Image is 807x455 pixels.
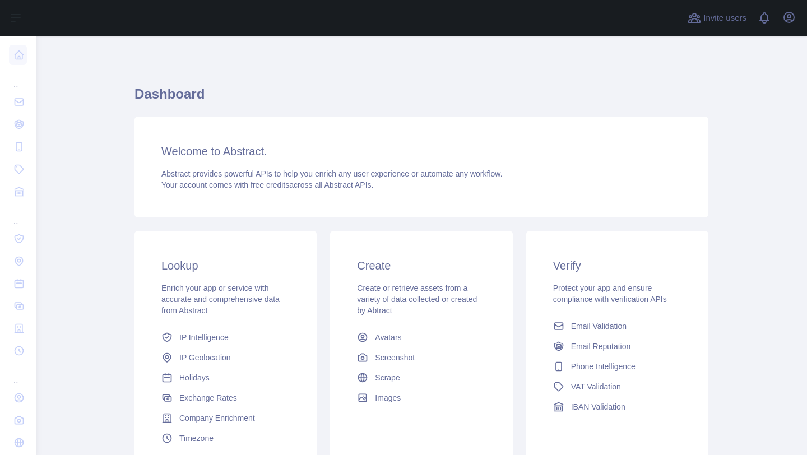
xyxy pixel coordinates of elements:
a: Timezone [157,428,294,448]
h1: Dashboard [134,85,708,112]
a: Images [353,388,490,408]
a: Email Reputation [549,336,686,356]
span: Phone Intelligence [571,361,636,372]
span: Screenshot [375,352,415,363]
span: Your account comes with across all Abstract APIs. [161,180,373,189]
span: Email Validation [571,321,627,332]
span: IP Geolocation [179,352,231,363]
div: ... [9,67,27,90]
a: Avatars [353,327,490,347]
a: IP Intelligence [157,327,294,347]
span: Enrich your app or service with accurate and comprehensive data from Abstract [161,284,280,315]
a: Screenshot [353,347,490,368]
span: IP Intelligence [179,332,229,343]
button: Invite users [685,9,749,27]
span: Exchange Rates [179,392,237,403]
a: IBAN Validation [549,397,686,417]
div: ... [9,363,27,386]
span: IBAN Validation [571,401,625,412]
a: Exchange Rates [157,388,294,408]
span: Images [375,392,401,403]
h3: Welcome to Abstract. [161,143,681,159]
a: Email Validation [549,316,686,336]
a: Scrape [353,368,490,388]
span: Avatars [375,332,401,343]
a: Company Enrichment [157,408,294,428]
span: Abstract provides powerful APIs to help you enrich any user experience or automate any workflow. [161,169,503,178]
span: Company Enrichment [179,412,255,424]
a: Phone Intelligence [549,356,686,377]
div: ... [9,204,27,226]
span: Scrape [375,372,400,383]
span: free credits [251,180,289,189]
h3: Verify [553,258,681,273]
a: VAT Validation [549,377,686,397]
span: Timezone [179,433,214,444]
h3: Lookup [161,258,290,273]
span: VAT Validation [571,381,621,392]
span: Protect your app and ensure compliance with verification APIs [553,284,667,304]
a: IP Geolocation [157,347,294,368]
span: Create or retrieve assets from a variety of data collected or created by Abtract [357,284,477,315]
a: Holidays [157,368,294,388]
span: Holidays [179,372,210,383]
span: Invite users [703,12,746,25]
h3: Create [357,258,485,273]
span: Email Reputation [571,341,631,352]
